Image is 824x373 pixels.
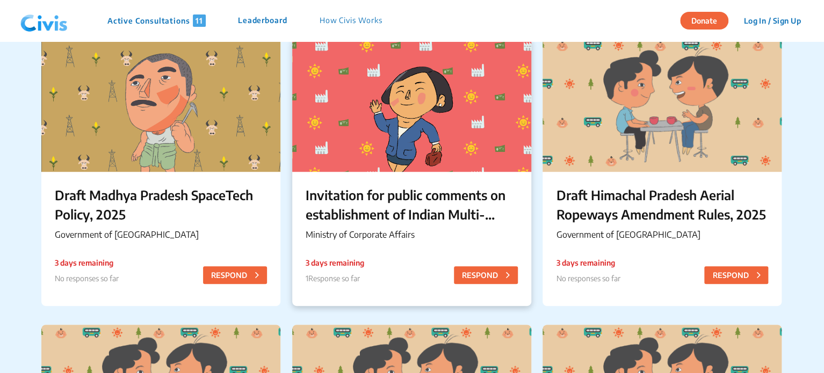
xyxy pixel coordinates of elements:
a: Invitation for public comments on establishment of Indian Multi-Disciplinary Partnership (MDP) fi... [292,38,531,306]
a: Donate [680,14,736,25]
p: 3 days remaining [556,257,620,268]
button: RESPOND [203,266,267,284]
span: Response so far [308,274,360,283]
a: Draft Himachal Pradesh Aerial Ropeways Amendment Rules, 2025Government of [GEOGRAPHIC_DATA]3 days... [543,38,782,306]
a: Draft Madhya Pradesh SpaceTech Policy, 2025Government of [GEOGRAPHIC_DATA]3 days remaining No res... [41,38,280,306]
p: How Civis Works [320,14,382,27]
p: Draft Madhya Pradesh SpaceTech Policy, 2025 [55,185,267,224]
p: Government of [GEOGRAPHIC_DATA] [55,228,267,241]
span: No responses so far [55,274,119,283]
button: RESPOND [454,266,518,284]
p: Government of [GEOGRAPHIC_DATA] [556,228,768,241]
p: Active Consultations [107,14,206,27]
button: RESPOND [704,266,768,284]
button: Donate [680,12,728,30]
p: Invitation for public comments on establishment of Indian Multi-Disciplinary Partnership (MDP) firms [306,185,518,224]
button: Log In / Sign Up [736,12,808,29]
p: 3 days remaining [55,257,119,268]
p: Leaderboard [238,14,287,27]
p: Ministry of Corporate Affairs [306,228,518,241]
p: 1 [306,273,364,284]
span: 11 [193,14,206,27]
p: Draft Himachal Pradesh Aerial Ropeways Amendment Rules, 2025 [556,185,768,224]
img: navlogo.png [16,5,72,37]
span: No responses so far [556,274,620,283]
p: 3 days remaining [306,257,364,268]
